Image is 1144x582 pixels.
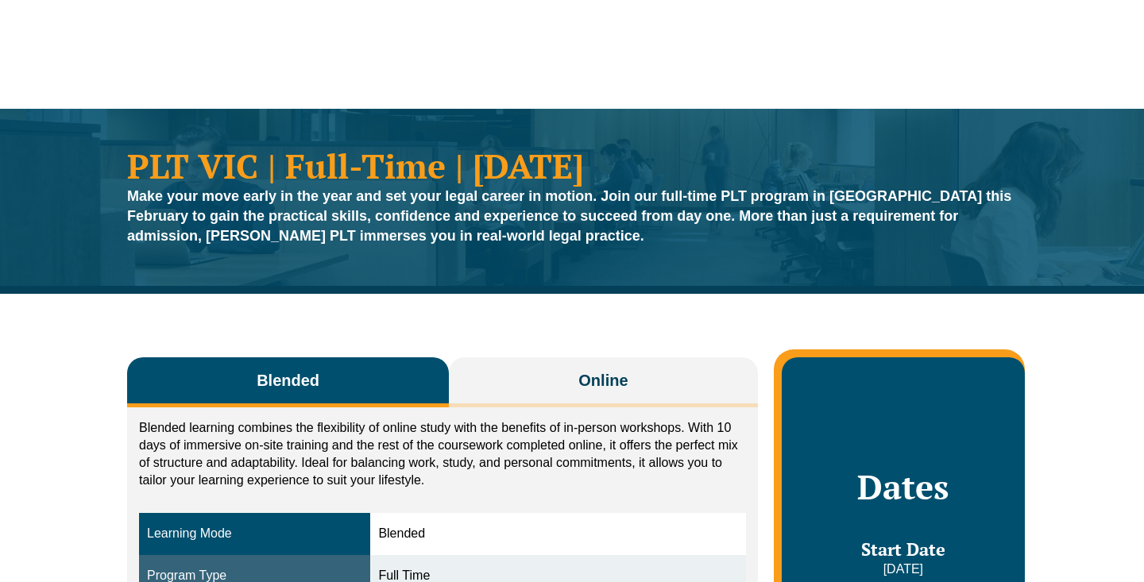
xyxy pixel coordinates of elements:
span: Online [578,369,628,391]
p: Blended learning combines the flexibility of online study with the benefits of in-person workshop... [139,419,746,489]
div: Blended [378,525,737,543]
h1: PLT VIC | Full-Time | [DATE] [127,148,1017,183]
strong: Make your move early in the year and set your legal career in motion. Join our full-time PLT prog... [127,188,1011,244]
div: Learning Mode [147,525,362,543]
h2: Dates [798,467,1009,507]
span: Start Date [861,538,945,561]
span: Blended [257,369,319,391]
p: [DATE] [798,561,1009,578]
